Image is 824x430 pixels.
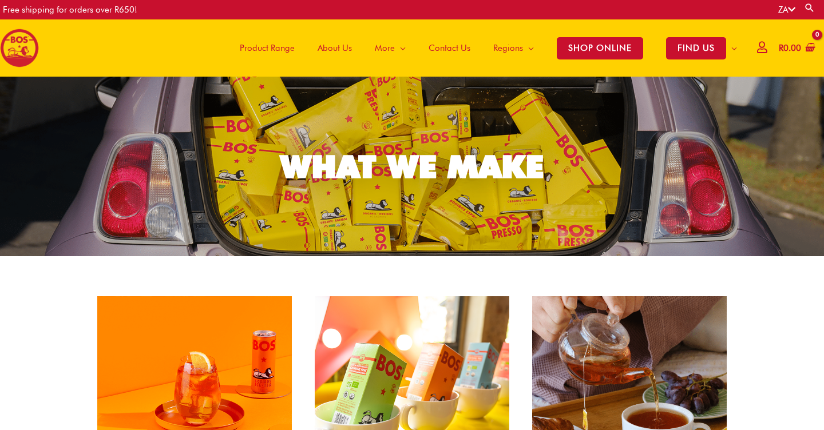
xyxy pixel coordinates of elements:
[220,19,748,77] nav: Site Navigation
[557,37,643,59] span: SHOP ONLINE
[280,151,544,182] div: WHAT WE MAKE
[482,19,545,77] a: Regions
[318,31,352,65] span: About Us
[779,43,783,53] span: R
[429,31,470,65] span: Contact Us
[417,19,482,77] a: Contact Us
[666,37,726,59] span: FIND US
[804,2,815,13] a: Search button
[363,19,417,77] a: More
[777,35,815,61] a: View Shopping Cart, empty
[375,31,395,65] span: More
[306,19,363,77] a: About Us
[778,5,795,15] a: ZA
[493,31,523,65] span: Regions
[545,19,655,77] a: SHOP ONLINE
[240,31,295,65] span: Product Range
[779,43,801,53] bdi: 0.00
[228,19,306,77] a: Product Range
